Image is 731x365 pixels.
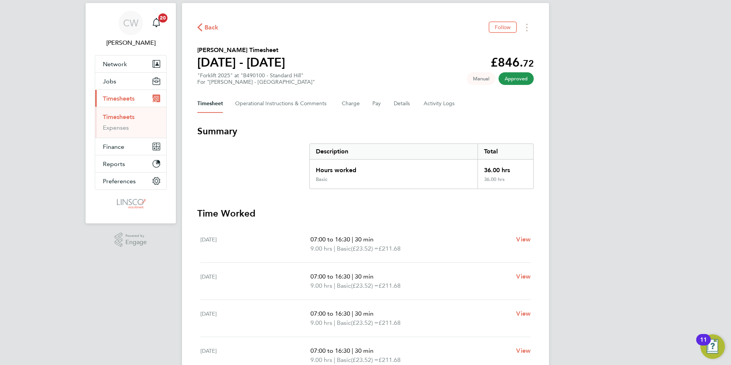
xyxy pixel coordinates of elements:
a: Timesheets [103,113,135,121]
span: £211.68 [378,319,401,326]
span: | [352,236,353,243]
span: 30 min [355,310,374,317]
span: 9.00 hrs [310,319,332,326]
span: Follow [495,24,511,31]
span: Back [205,23,219,32]
span: View [516,236,531,243]
button: Network [95,55,166,72]
button: Pay [372,95,382,113]
span: Network [103,60,127,68]
span: | [334,319,335,326]
div: "Forklift 2025" at "B490100 - Standard Hill" [197,72,315,85]
app-decimal: £846. [491,55,534,70]
nav: Main navigation [86,3,176,223]
span: View [516,310,531,317]
span: Chloe Whittall [95,38,167,47]
span: £211.68 [378,356,401,363]
a: CW[PERSON_NAME] [95,11,167,47]
a: View [516,235,531,244]
div: 36.00 hrs [478,176,533,189]
span: | [334,245,335,252]
a: Go to home page [95,197,167,210]
span: 07:00 to 16:30 [310,310,350,317]
button: Activity Logs [424,95,456,113]
a: Expenses [103,124,129,131]
button: Timesheets Menu [520,21,534,33]
a: View [516,272,531,281]
span: Engage [125,239,147,246]
span: Jobs [103,78,116,85]
button: Finance [95,138,166,155]
div: Basic [316,176,327,182]
button: Timesheets [95,90,166,107]
button: Operational Instructions & Comments [235,95,330,113]
div: [DATE] [200,235,310,253]
span: (£23.52) = [351,282,378,289]
div: 36.00 hrs [478,160,533,176]
a: Powered byEngage [115,233,147,247]
h3: Summary [197,125,534,137]
div: Description [310,144,478,159]
div: Summary [309,143,534,189]
button: Timesheet [197,95,223,113]
span: CW [123,18,138,28]
span: (£23.52) = [351,356,378,363]
span: | [352,273,353,280]
span: Basic [337,244,351,253]
div: Timesheets [95,107,166,138]
div: [DATE] [200,309,310,328]
h2: [PERSON_NAME] Timesheet [197,46,285,55]
a: 20 [149,11,164,35]
span: | [352,347,353,354]
h3: Time Worked [197,207,534,220]
span: Powered by [125,233,147,239]
span: | [334,356,335,363]
span: 72 [523,58,534,69]
button: Follow [489,21,517,33]
span: This timesheet was manually created. [467,72,495,85]
div: [DATE] [200,272,310,290]
span: Reports [103,160,125,168]
span: Preferences [103,178,136,185]
span: 9.00 hrs [310,282,332,289]
div: Hours worked [310,160,478,176]
div: 11 [700,340,707,350]
img: linsco-logo-retina.png [115,197,146,210]
span: View [516,347,531,354]
span: This timesheet has been approved. [499,72,534,85]
span: 9.00 hrs [310,356,332,363]
span: Timesheets [103,95,135,102]
span: 07:00 to 16:30 [310,273,350,280]
span: (£23.52) = [351,245,378,252]
span: Basic [337,281,351,290]
a: View [516,309,531,318]
span: 9.00 hrs [310,245,332,252]
span: £211.68 [378,282,401,289]
button: Jobs [95,73,166,90]
span: 07:00 to 16:30 [310,347,350,354]
span: Basic [337,355,351,365]
button: Open Resource Center, 11 new notifications [700,334,725,359]
span: £211.68 [378,245,401,252]
span: Finance [103,143,124,150]
div: For "[PERSON_NAME] - [GEOGRAPHIC_DATA]" [197,79,315,85]
span: 30 min [355,273,374,280]
span: 07:00 to 16:30 [310,236,350,243]
div: [DATE] [200,346,310,365]
button: Reports [95,155,166,172]
span: Basic [337,318,351,328]
span: 20 [158,13,167,23]
div: Total [478,144,533,159]
span: | [334,282,335,289]
span: | [352,310,353,317]
button: Details [394,95,411,113]
h1: [DATE] - [DATE] [197,55,285,70]
span: View [516,273,531,280]
button: Back [197,23,219,32]
button: Charge [342,95,360,113]
span: 30 min [355,236,374,243]
span: (£23.52) = [351,319,378,326]
a: View [516,346,531,355]
span: 30 min [355,347,374,354]
button: Preferences [95,173,166,189]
